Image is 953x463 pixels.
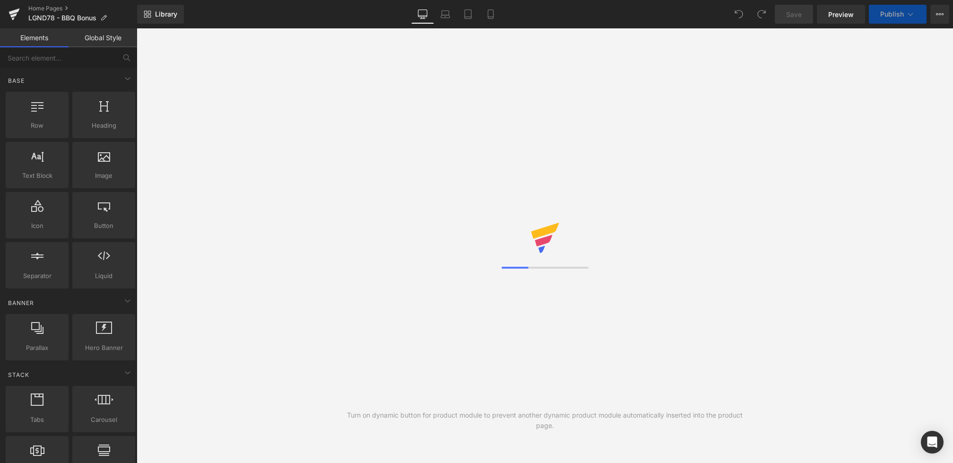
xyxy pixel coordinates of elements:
[75,221,132,231] span: Button
[9,121,66,131] span: Row
[828,9,854,19] span: Preview
[434,5,457,24] a: Laptop
[457,5,479,24] a: Tablet
[9,415,66,425] span: Tabs
[729,5,748,24] button: Undo
[7,370,30,379] span: Stack
[9,171,66,181] span: Text Block
[930,5,949,24] button: More
[786,9,802,19] span: Save
[75,415,132,425] span: Carousel
[9,271,66,281] span: Separator
[9,343,66,353] span: Parallax
[75,343,132,353] span: Hero Banner
[75,171,132,181] span: Image
[69,28,137,47] a: Global Style
[752,5,771,24] button: Redo
[75,121,132,131] span: Heading
[155,10,177,18] span: Library
[479,5,502,24] a: Mobile
[75,271,132,281] span: Liquid
[869,5,927,24] button: Publish
[341,410,749,431] div: Turn on dynamic button for product module to prevent another dynamic product module automatically...
[9,221,66,231] span: Icon
[880,10,904,18] span: Publish
[817,5,865,24] a: Preview
[7,298,35,307] span: Banner
[28,14,96,22] span: LGND78 - BBQ Bonus
[137,5,184,24] a: New Library
[921,431,944,454] div: Open Intercom Messenger
[28,5,137,12] a: Home Pages
[411,5,434,24] a: Desktop
[7,76,26,85] span: Base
